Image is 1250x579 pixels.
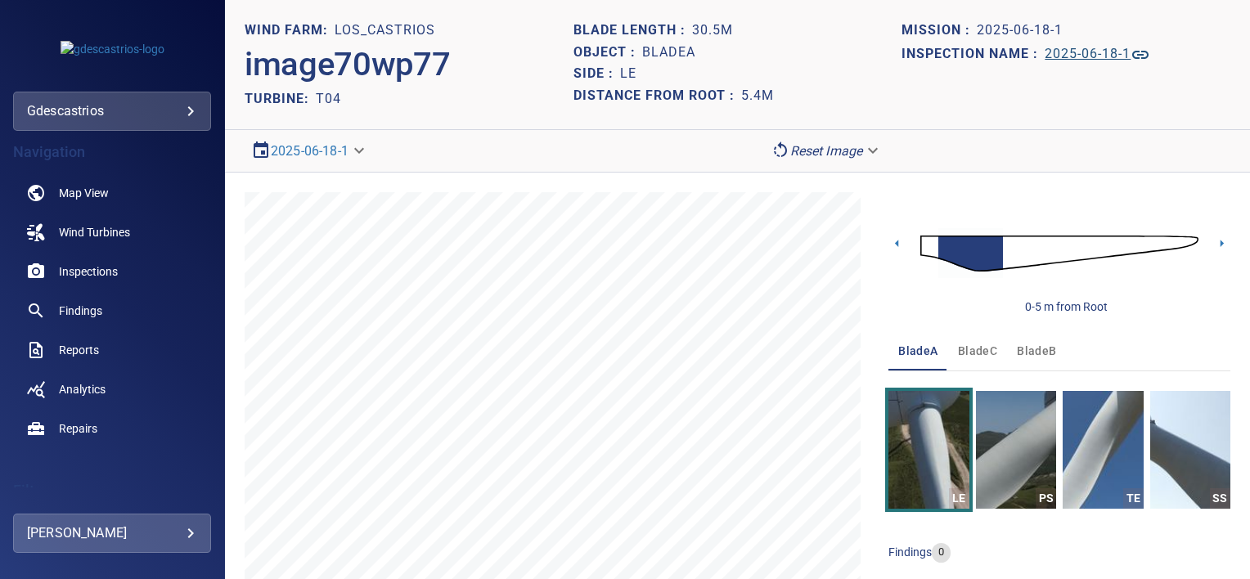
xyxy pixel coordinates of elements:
[1063,391,1143,509] a: TE
[245,91,316,106] h2: TURBINE:
[888,545,932,558] span: findings
[573,45,642,61] h1: Object :
[932,545,951,560] span: 0
[335,23,435,38] h1: Los_Castrios
[764,137,889,165] div: Reset Image
[620,66,636,82] h1: LE
[245,45,450,84] h2: image70wp77
[1017,341,1056,361] span: bladeB
[316,91,341,106] h2: T04
[13,92,211,131] div: gdescastrios
[898,341,937,361] span: bladeA
[59,303,102,319] span: Findings
[1210,488,1230,509] div: SS
[790,143,863,159] em: Reset Image
[13,330,211,370] a: reports noActive
[1045,47,1131,62] h1: 2025-06-18-1
[27,520,197,546] div: [PERSON_NAME]
[1036,488,1056,509] div: PS
[573,23,692,38] h1: Blade length :
[977,23,1063,38] h1: 2025-06-18-1
[59,420,97,437] span: Repairs
[13,144,211,160] h4: Navigation
[1123,488,1144,509] div: TE
[573,88,741,104] h1: Distance from root :
[13,173,211,213] a: map noActive
[59,185,109,201] span: Map View
[949,488,969,509] div: LE
[13,252,211,291] a: inspections noActive
[59,224,130,240] span: Wind Turbines
[573,66,620,82] h1: Side :
[976,391,1056,509] a: PS
[741,88,774,104] h1: 5.4m
[888,391,969,509] a: LE
[13,213,211,252] a: windturbines noActive
[27,98,197,124] div: gdescastrios
[920,220,1198,287] img: d
[245,137,375,165] div: 2025-06-18-1
[958,341,997,361] span: bladeC
[61,41,164,57] img: gdescastrios-logo
[1025,298,1108,315] div: 0-5 m from Root
[59,381,106,397] span: Analytics
[245,23,335,38] h1: WIND FARM:
[13,370,211,409] a: analytics noActive
[902,47,1045,62] h1: Inspection name :
[13,409,211,448] a: repairs noActive
[1045,45,1150,65] a: 2025-06-18-1
[642,45,695,61] h1: bladeA
[13,291,211,330] a: findings noActive
[692,23,733,38] h1: 30.5m
[13,482,211,499] h4: Filters
[1150,391,1230,509] a: SS
[271,143,348,159] a: 2025-06-18-1
[59,342,99,358] span: Reports
[902,23,977,38] h1: Mission :
[59,263,118,280] span: Inspections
